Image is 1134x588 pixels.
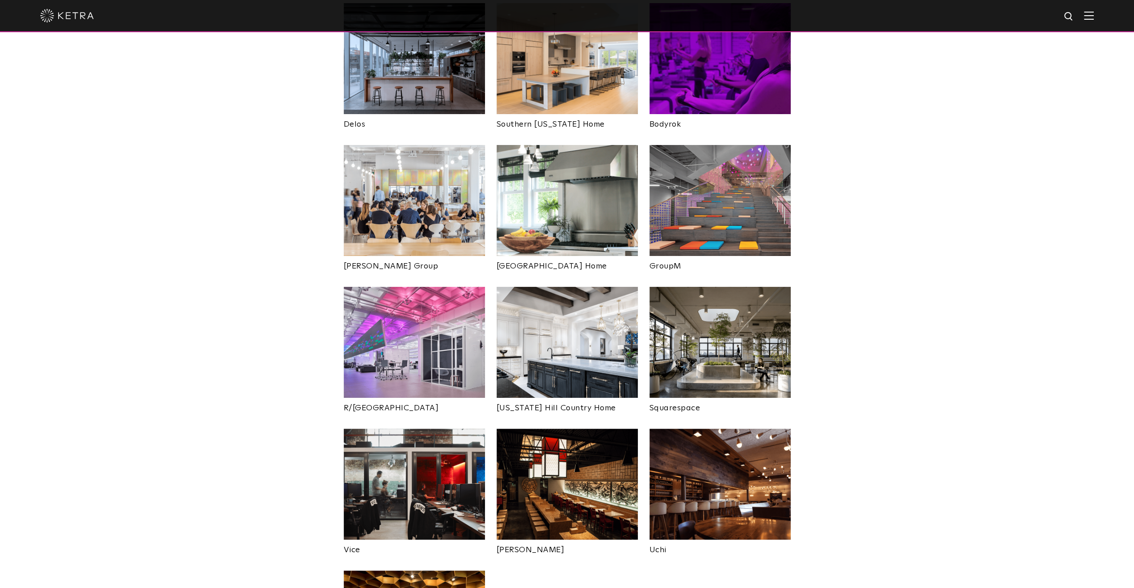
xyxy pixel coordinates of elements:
a: Delos [344,114,485,128]
img: New-Project-Page-hero-(3x)_0006_RGA-Tillotson-Muggenborg-11 [344,287,485,398]
img: New-Project-Page-hero-(3x)_0003_Southampton_Hero_DT [497,145,638,256]
a: [PERSON_NAME] [497,540,638,554]
a: Squarespace [649,398,791,412]
a: [PERSON_NAME] Group [344,256,485,270]
img: New-Project-Page-hero-(3x)_0012_MB20160507_SQSP_IMG_5312 [649,287,791,398]
a: [US_STATE] Hill Country Home [497,398,638,412]
img: New-Project-Page-hero-(3x)_0007_RAMEN_TATSU_YA_KETRA-13 [497,429,638,540]
a: Southern [US_STATE] Home [497,114,638,128]
img: New-Project-Page-hero-(3x)_0014_Ketra-12 [497,3,638,114]
img: New-Project-Page-hero-(3x)_0001_UCHI_SPACE_EDITED-29 [649,429,791,540]
a: Bodyrok [649,114,791,128]
img: ketra-logo-2019-white [40,9,94,22]
img: New-Project-Page-hero-(3x)_0024_2018-0618-Delos_8U1A8958 [344,3,485,114]
a: Uchi [649,540,791,554]
img: Hamburger%20Nav.svg [1084,11,1094,20]
a: GroupM [649,256,791,270]
a: Vice [344,540,485,554]
a: R/[GEOGRAPHIC_DATA] [344,398,485,412]
img: search icon [1063,11,1075,22]
img: New-Project-Page-hero-(3x)_0017_Elledge_Kitchen_PistonDesign [497,287,638,398]
img: New-Project-Page-hero-(3x)_0015_Group-M-NYC-2018-(74) [649,145,791,256]
img: New-Project-Page-hero-(3x)_0025_2016_LumenArch_Vice0339 [344,429,485,540]
a: [GEOGRAPHIC_DATA] Home [497,256,638,270]
img: New-Project-Page-hero-(3x)_0021_180823_12-21-47_5DR21654-Edit [344,145,485,256]
img: New-Project-Page-hero-(3x)_0008_PurpleGroup_Bodyrok_1 [649,3,791,114]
